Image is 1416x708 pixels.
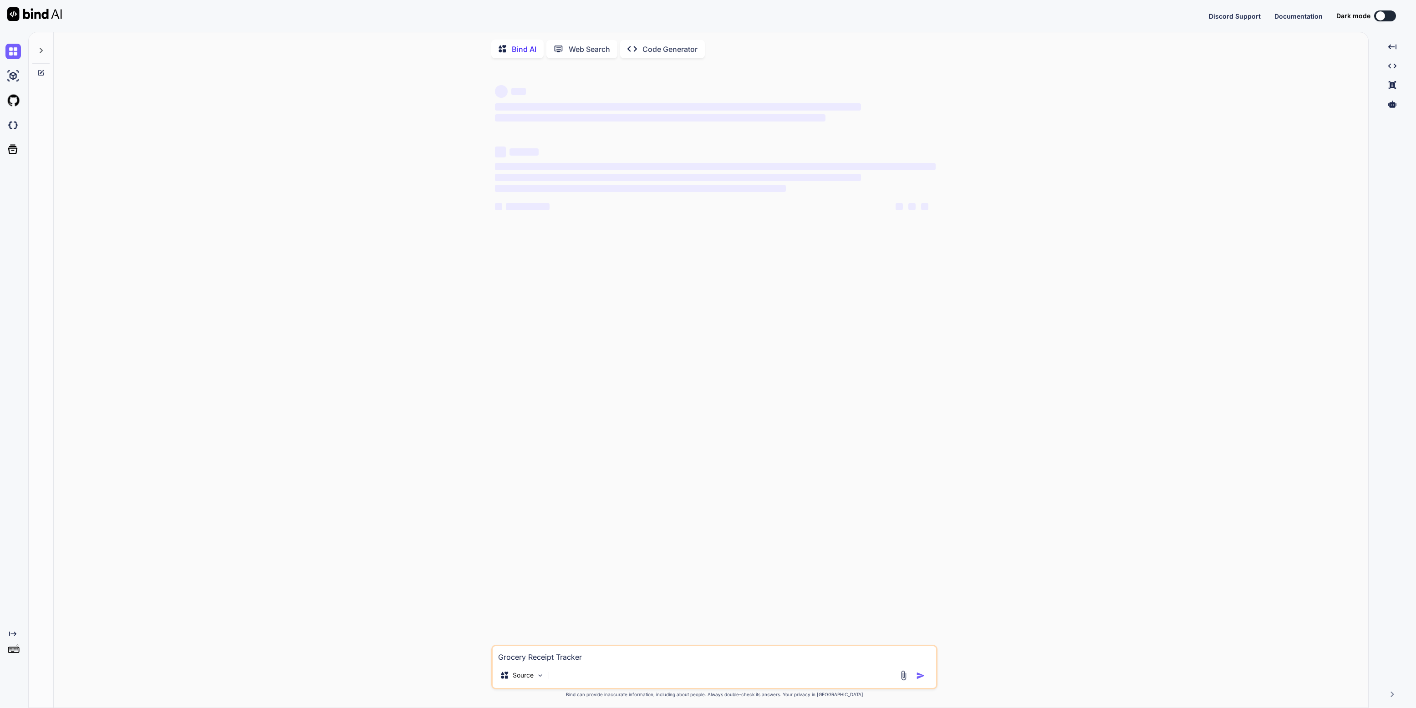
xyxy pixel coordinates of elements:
img: chat [5,44,21,59]
span: ‌ [495,185,786,192]
img: githubLight [5,93,21,108]
p: Source [513,671,534,680]
span: ‌ [495,203,502,210]
span: ‌ [495,174,861,181]
img: Bind AI [7,7,62,21]
span: ‌ [921,203,928,210]
p: Code Generator [642,44,698,55]
span: ‌ [896,203,903,210]
span: ‌ [495,163,936,170]
span: Dark mode [1336,11,1370,20]
span: Documentation [1274,12,1323,20]
textarea: Grocery Receipt Tracker [493,646,936,662]
span: ‌ [908,203,916,210]
button: Documentation [1274,11,1323,21]
p: Bind can provide inaccurate information, including about people. Always double-check its answers.... [491,691,937,698]
span: ‌ [495,114,825,121]
span: Discord Support [1209,12,1261,20]
span: ‌ [495,85,508,98]
img: darkCloudIdeIcon [5,117,21,133]
img: attachment [898,670,909,681]
p: Web Search [569,44,610,55]
img: icon [916,671,925,680]
img: ai-studio [5,68,21,84]
img: Pick Models [536,672,544,679]
p: Bind AI [512,44,536,55]
span: ‌ [495,103,861,111]
span: ‌ [495,147,506,157]
button: Discord Support [1209,11,1261,21]
span: ‌ [511,88,526,95]
span: ‌ [509,148,539,156]
span: ‌ [506,203,550,210]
